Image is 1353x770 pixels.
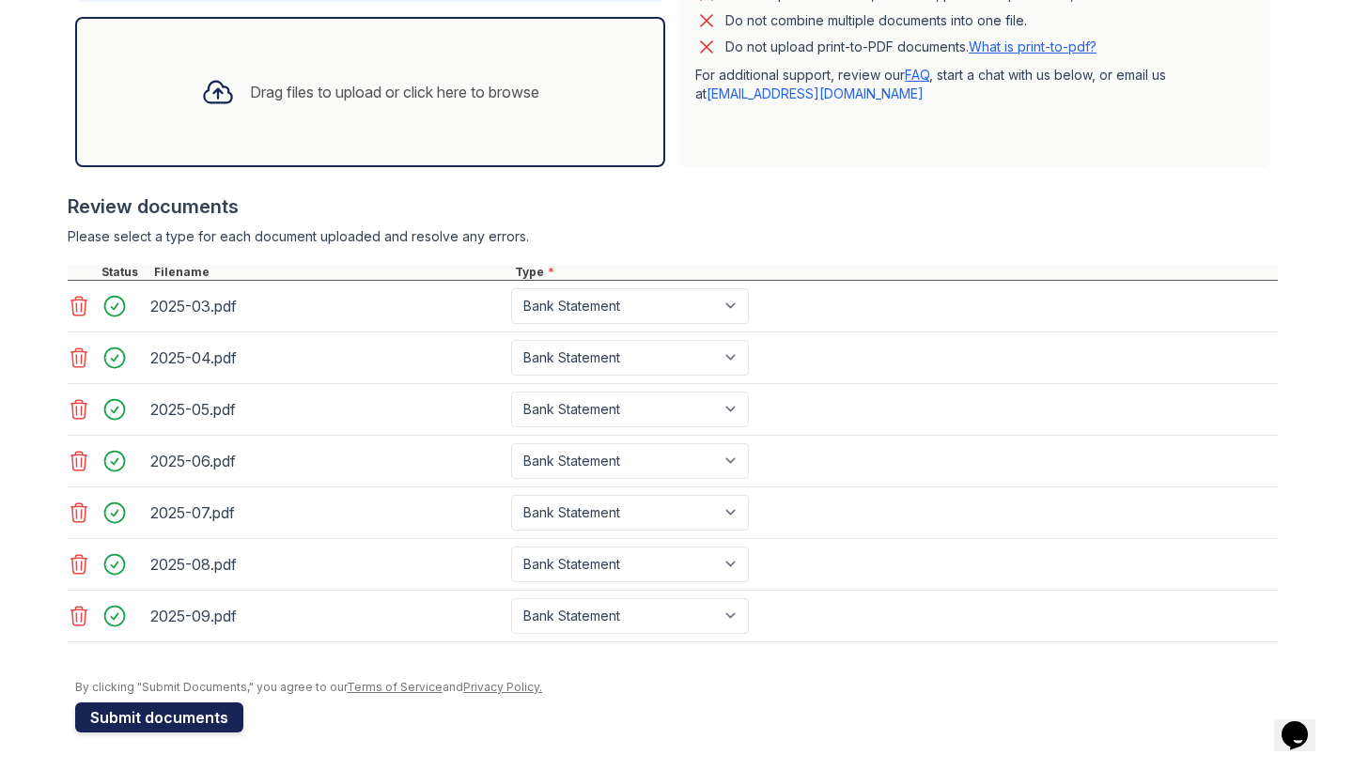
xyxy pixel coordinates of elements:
div: Drag files to upload or click here to browse [250,81,539,103]
div: Status [98,265,150,280]
div: Filename [150,265,511,280]
div: 2025-05.pdf [150,394,504,424]
a: [EMAIL_ADDRESS][DOMAIN_NAME] [707,85,924,101]
div: 2025-09.pdf [150,601,504,631]
p: Do not upload print-to-PDF documents. [725,38,1096,56]
iframe: chat widget [1274,695,1334,751]
div: Type [511,265,1278,280]
div: 2025-06.pdf [150,446,504,476]
div: 2025-03.pdf [150,291,504,321]
p: For additional support, review our , start a chat with us below, or email us at [695,66,1255,103]
a: FAQ [905,67,929,83]
div: 2025-08.pdf [150,549,504,579]
a: Privacy Policy. [463,680,542,694]
button: Submit documents [75,702,243,732]
div: Do not combine multiple documents into one file. [725,9,1027,32]
div: 2025-07.pdf [150,498,504,528]
div: 2025-04.pdf [150,343,504,373]
div: Review documents [68,193,1278,220]
div: Please select a type for each document uploaded and resolve any errors. [68,227,1278,246]
a: What is print-to-pdf? [969,38,1096,54]
a: Terms of Service [347,680,443,694]
div: By clicking "Submit Documents," you agree to our and [75,680,1278,695]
